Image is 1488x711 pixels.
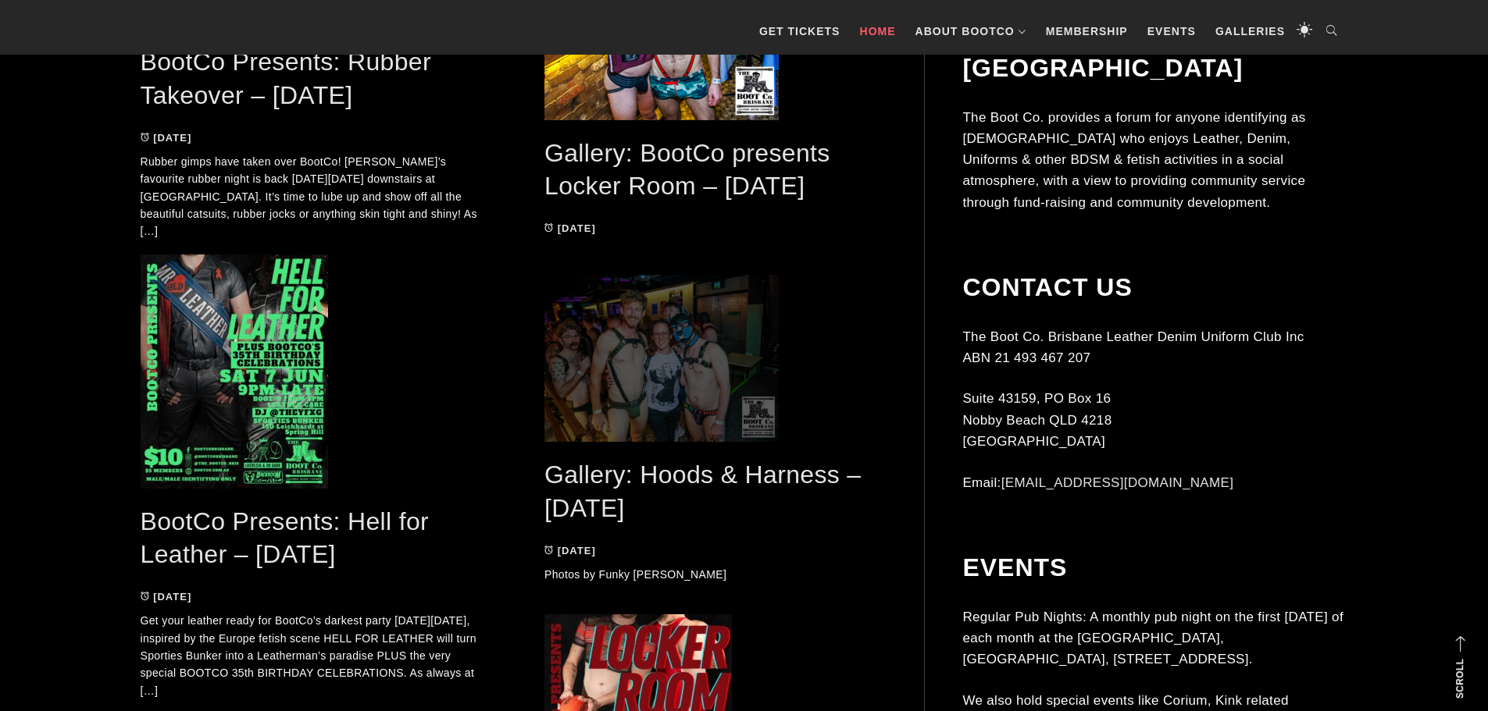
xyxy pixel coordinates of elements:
p: Regular Pub Nights: A monthly pub night on the first [DATE] of each month at the [GEOGRAPHIC_DATA... [962,606,1347,670]
p: Suite 43159, PO Box 16 Nobby Beach QLD 4218 [GEOGRAPHIC_DATA] [962,388,1347,452]
h2: Events [962,553,1347,582]
a: BootCo Presents: Rubber Takeover – [DATE] [141,48,431,109]
h2: Contact Us [962,272,1347,302]
time: [DATE] [153,591,191,603]
p: Rubber gimps have taken over BootCo! [PERSON_NAME]’s favourite rubber night is back [DATE][DATE] ... [141,153,483,240]
a: Gallery: BootCo presents Locker Room – [DATE] [544,139,830,201]
a: Home [852,8,904,55]
a: [DATE] [544,222,596,234]
a: [DATE] [141,132,192,144]
a: GET TICKETS [751,8,848,55]
p: The Boot Co. Brisbane Leather Denim Uniform Club Inc ABN 21 493 467 207 [962,326,1347,368]
a: BootCo Presents: Hell for Leather – [DATE] [141,507,430,569]
time: [DATE] [153,132,191,144]
a: About BootCo [908,8,1034,55]
a: Gallery: Hoods & Harness – [DATE] [544,460,861,522]
a: Events [1140,8,1204,55]
a: Galleries [1208,8,1293,55]
p: Get your leather ready for BootCo’s darkest party [DATE][DATE], inspired by the Europe fetish sce... [141,612,483,699]
p: Photos by Funky [PERSON_NAME] [544,566,887,583]
a: [DATE] [544,545,596,556]
strong: Scroll [1454,659,1465,699]
p: Email: [962,472,1347,493]
time: [DATE] [558,222,596,234]
a: Membership [1038,8,1136,55]
a: [DATE] [141,591,192,603]
time: [DATE] [558,545,596,556]
a: [EMAIL_ADDRESS][DOMAIN_NAME] [1001,475,1234,490]
p: The Boot Co. provides a forum for anyone identifying as [DEMOGRAPHIC_DATA] who enjoys Leather, De... [962,107,1347,213]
